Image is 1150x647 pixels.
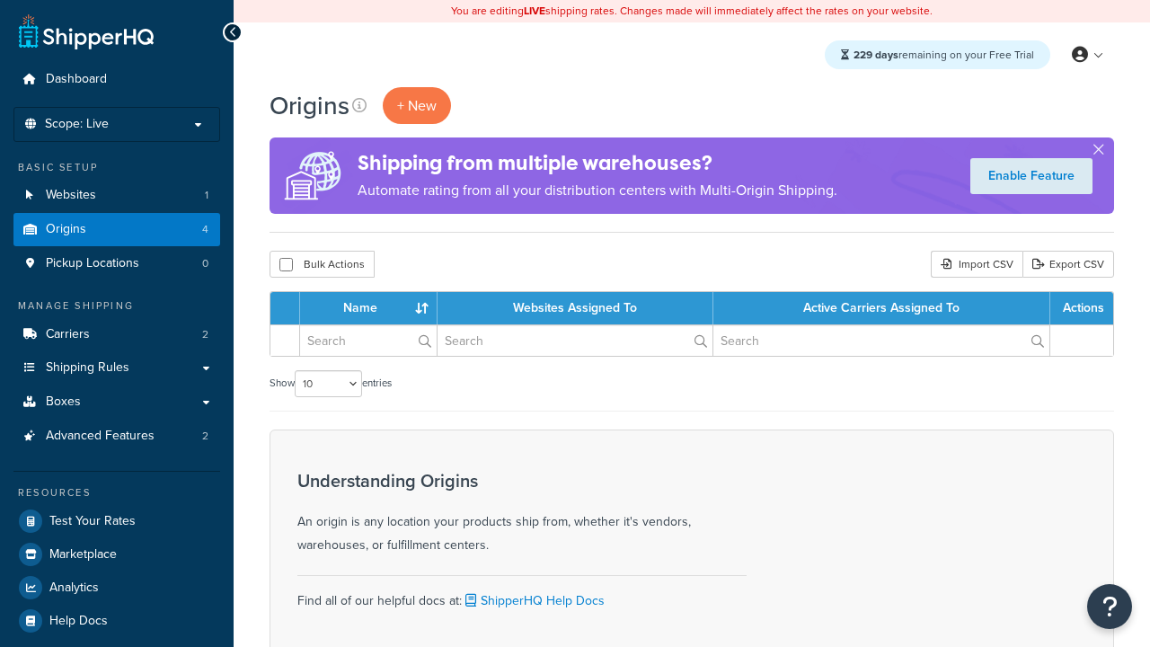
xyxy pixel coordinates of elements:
[49,514,136,529] span: Test Your Rates
[13,318,220,351] li: Carriers
[13,420,220,453] a: Advanced Features 2
[524,3,545,19] b: LIVE
[13,160,220,175] div: Basic Setup
[202,327,208,342] span: 2
[297,471,747,557] div: An origin is any location your products ship from, whether it's vendors, warehouses, or fulfillme...
[202,429,208,444] span: 2
[270,88,349,123] h1: Origins
[202,256,208,271] span: 0
[49,614,108,629] span: Help Docs
[358,148,837,178] h4: Shipping from multiple warehouses?
[13,538,220,571] a: Marketplace
[300,325,437,356] input: Search
[713,292,1050,324] th: Active Carriers Assigned To
[13,247,220,280] a: Pickup Locations 0
[13,247,220,280] li: Pickup Locations
[295,370,362,397] select: Showentries
[300,292,438,324] th: Name
[205,188,208,203] span: 1
[1050,292,1113,324] th: Actions
[13,420,220,453] li: Advanced Features
[46,72,107,87] span: Dashboard
[13,572,220,604] a: Analytics
[13,298,220,314] div: Manage Shipping
[46,394,81,410] span: Boxes
[297,575,747,613] div: Find all of our helpful docs at:
[13,318,220,351] a: Carriers 2
[13,351,220,385] a: Shipping Rules
[270,251,375,278] button: Bulk Actions
[46,256,139,271] span: Pickup Locations
[931,251,1022,278] div: Import CSV
[438,292,713,324] th: Websites Assigned To
[358,178,837,203] p: Automate rating from all your distribution centers with Multi-Origin Shipping.
[13,485,220,501] div: Resources
[297,471,747,491] h3: Understanding Origins
[13,505,220,537] a: Test Your Rates
[13,213,220,246] li: Origins
[13,213,220,246] a: Origins 4
[13,386,220,419] a: Boxes
[49,547,117,563] span: Marketplace
[46,188,96,203] span: Websites
[19,13,154,49] a: ShipperHQ Home
[1087,584,1132,629] button: Open Resource Center
[13,179,220,212] a: Websites 1
[46,429,155,444] span: Advanced Features
[270,370,392,397] label: Show entries
[13,63,220,96] a: Dashboard
[1022,251,1114,278] a: Export CSV
[46,327,90,342] span: Carriers
[45,117,109,132] span: Scope: Live
[713,325,1049,356] input: Search
[13,179,220,212] li: Websites
[46,222,86,237] span: Origins
[49,581,99,596] span: Analytics
[13,605,220,637] a: Help Docs
[825,40,1050,69] div: remaining on your Free Trial
[854,47,898,63] strong: 229 days
[438,325,712,356] input: Search
[970,158,1092,194] a: Enable Feature
[270,137,358,214] img: ad-origins-multi-dfa493678c5a35abed25fd24b4b8a3fa3505936ce257c16c00bdefe2f3200be3.png
[397,95,437,116] span: + New
[462,591,605,610] a: ShipperHQ Help Docs
[202,222,208,237] span: 4
[46,360,129,376] span: Shipping Rules
[383,87,451,124] a: + New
